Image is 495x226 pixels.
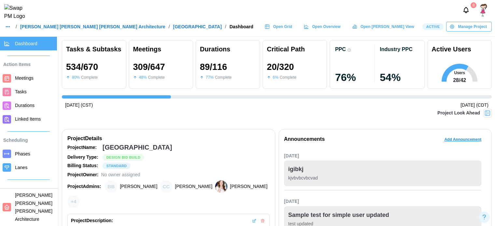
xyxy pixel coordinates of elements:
[471,2,476,8] div: 8
[312,22,340,31] span: Open Overview
[380,72,419,83] div: 54 %
[71,217,113,224] div: Project Description:
[484,110,491,116] img: Project Look Ahead Button
[4,4,31,20] img: Swap PM Logo
[15,41,37,46] span: Dashboard
[103,142,172,153] div: [GEOGRAPHIC_DATA]
[284,153,482,160] div: [DATE]
[288,165,304,174] div: igibkj
[15,193,52,222] span: [PERSON_NAME] [PERSON_NAME] [PERSON_NAME] Architecture
[67,172,99,177] strong: Project Owner:
[215,180,227,193] img: Heather Bemis
[288,175,477,182] div: kjvbvbcvbcvad
[15,165,27,170] span: Lanes
[106,154,141,160] span: Design Bid Build
[67,144,100,151] div: Project Name:
[72,74,80,81] div: 80 %
[284,198,482,205] div: [DATE]
[133,44,189,54] div: Meetings
[206,74,213,81] div: 77 %
[349,22,419,32] a: Open [PERSON_NAME] View
[444,135,481,144] span: Add Announcement
[437,110,480,117] div: Project Look Ahead
[267,62,294,72] div: 20 / 320
[432,44,471,54] div: Active Users
[16,24,17,29] div: /
[284,135,325,143] div: Announcements
[273,74,278,81] div: 6 %
[458,22,487,31] span: Manage Project
[101,171,140,179] div: No owner assigned
[267,44,323,54] div: Critical Path
[169,24,170,29] div: /
[288,211,389,220] div: Sample test for simple user updated
[215,74,231,81] div: Complete
[200,44,256,54] div: Durations
[477,4,490,16] a: SShetty platform admin
[106,163,127,169] span: STANDARD
[15,151,30,156] span: Phases
[81,74,98,81] div: Complete
[160,180,172,193] div: Chris Cosenza
[273,22,292,31] span: Open Grid
[225,24,226,29] div: /
[65,102,93,109] div: [DATE] (CST)
[380,46,412,52] div: Industry PPC
[15,103,34,108] span: Durations
[173,24,222,29] a: [GEOGRAPHIC_DATA]
[300,22,346,32] a: Open Overview
[67,154,100,161] div: Delivery Type:
[66,62,98,72] div: 534 / 670
[280,74,296,81] div: Complete
[335,46,346,52] div: PPC
[477,4,490,16] img: depositphotos_122830654-stock-illustration-little-girl-cute-character.jpg
[148,74,165,81] div: Complete
[361,22,414,31] span: Open [PERSON_NAME] View
[66,44,122,54] div: Tasks & Subtasks
[139,74,147,81] div: 48 %
[67,195,80,208] div: + 4
[15,89,27,94] span: Tasks
[461,102,488,109] div: [DATE] (CDT)
[15,116,41,122] span: Linked Items
[229,24,253,29] div: Dashboard
[200,62,227,72] div: 89 / 116
[67,162,100,169] div: Billing Status:
[426,24,440,30] span: Active
[15,75,34,81] span: Meetings
[461,5,472,16] button: Notifications
[67,184,101,189] strong: Project Admins:
[261,22,297,32] a: Open Grid
[439,135,486,144] button: Add Announcement
[230,183,268,190] div: [PERSON_NAME]
[105,180,117,193] div: Brian Baldwin
[335,72,375,83] div: 76 %
[446,22,492,32] button: Manage Project
[175,183,213,190] div: [PERSON_NAME]
[67,135,270,143] div: Project Details
[20,24,165,29] a: [PERSON_NAME] [PERSON_NAME] [PERSON_NAME] Architecture
[120,183,157,190] div: [PERSON_NAME]
[133,62,165,72] div: 309 / 647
